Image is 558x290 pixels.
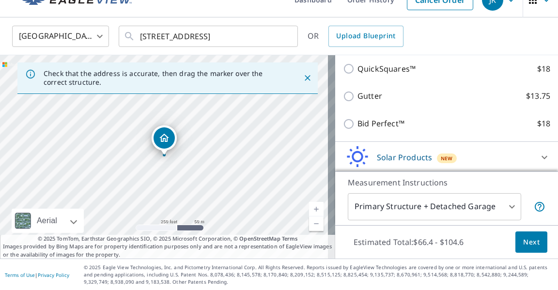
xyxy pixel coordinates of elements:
[534,201,545,213] span: Your report will include the primary structure and a detached garage if one exists.
[34,209,60,233] div: Aerial
[301,72,314,84] button: Close
[152,125,177,155] div: Dropped pin, building 1, Residential property, 2157 Tobello Blvd Indianapolis, IN 46234
[377,152,432,163] p: Solar Products
[308,26,403,47] div: OR
[346,231,472,253] p: Estimated Total: $66.4 - $104.6
[348,193,521,220] div: Primary Structure + Detached Garage
[309,216,324,231] a: Current Level 17, Zoom Out
[523,236,540,248] span: Next
[515,231,547,253] button: Next
[309,202,324,216] a: Current Level 17, Zoom In
[38,235,298,243] span: © 2025 TomTom, Earthstar Geographics SIO, © 2025 Microsoft Corporation, ©
[357,63,416,75] p: QuickSquares™
[12,23,109,50] div: [GEOGRAPHIC_DATA]
[38,272,69,278] a: Privacy Policy
[12,209,84,233] div: Aerial
[282,235,298,242] a: Terms
[84,264,553,286] p: © 2025 Eagle View Technologies, Inc. and Pictometry International Corp. All Rights Reserved. Repo...
[526,90,550,102] p: $13.75
[336,30,395,42] span: Upload Blueprint
[357,90,382,102] p: Gutter
[239,235,280,242] a: OpenStreetMap
[328,26,403,47] a: Upload Blueprint
[537,118,550,130] p: $18
[357,118,404,130] p: Bid Perfect™
[5,272,69,278] p: |
[441,154,453,162] span: New
[348,177,545,188] p: Measurement Instructions
[44,69,286,87] p: Check that the address is accurate, then drag the marker over the correct structure.
[5,272,35,278] a: Terms of Use
[537,63,550,75] p: $18
[343,146,550,169] div: Solar ProductsNew
[140,23,278,50] input: Search by address or latitude-longitude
